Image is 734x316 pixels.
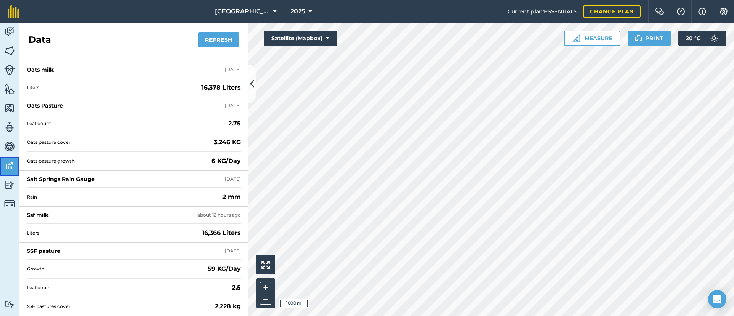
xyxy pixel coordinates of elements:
a: Salt Springs Rain Gauge[DATE]Rain2 mm [19,171,248,207]
strong: 6 KG/Day [211,156,241,166]
span: Current plan : ESSENTIALS [508,7,577,16]
strong: 2.75 [228,119,241,128]
img: svg+xml;base64,PD94bWwgdmVyc2lvbj0iMS4wIiBlbmNvZGluZz0idXRmLTgiPz4KPCEtLSBHZW5lcmF0b3I6IEFkb2JlIE... [4,122,15,133]
strong: 2,228 kg [215,302,241,311]
button: – [260,293,271,305]
div: [DATE] [225,176,241,182]
span: SSF pastures cover [27,303,212,309]
img: svg+xml;base64,PD94bWwgdmVyc2lvbj0iMS4wIiBlbmNvZGluZz0idXRmLTgiPz4KPCEtLSBHZW5lcmF0b3I6IEFkb2JlIE... [4,300,15,308]
span: Oats pasture cover [27,139,211,145]
img: svg+xml;base64,PD94bWwgdmVyc2lvbj0iMS4wIiBlbmNvZGluZz0idXRmLTgiPz4KPCEtLSBHZW5lcmF0b3I6IEFkb2JlIE... [4,65,15,75]
img: svg+xml;base64,PD94bWwgdmVyc2lvbj0iMS4wIiBlbmNvZGluZz0idXRmLTgiPz4KPCEtLSBHZW5lcmF0b3I6IEFkb2JlIE... [4,26,15,37]
span: Liters [27,230,199,236]
img: Four arrows, one pointing top left, one top right, one bottom right and the last bottom left [261,261,270,269]
img: svg+xml;base64,PD94bWwgdmVyc2lvbj0iMS4wIiBlbmNvZGluZz0idXRmLTgiPz4KPCEtLSBHZW5lcmF0b3I6IEFkb2JlIE... [4,199,15,209]
div: about 12 hours ago [197,212,241,218]
span: 20 ° C [686,31,700,46]
span: Rain [27,194,219,200]
span: [GEOGRAPHIC_DATA] Farming [215,7,270,16]
div: [DATE] [225,103,241,109]
div: Ssf milk [27,211,49,219]
a: Oats Pasture[DATE]Leaf count2.75 Oats pasture cover3,246 KGOats pasture growth6 KG/Day [19,97,248,171]
div: Oats Pasture [27,102,63,109]
button: + [260,282,271,293]
span: Growth [27,266,205,272]
img: svg+xml;base64,PHN2ZyB4bWxucz0iaHR0cDovL3d3dy53My5vcmcvMjAwMC9zdmciIHdpZHRoPSI1NiIgaGVpZ2h0PSI2MC... [4,103,15,114]
img: svg+xml;base64,PHN2ZyB4bWxucz0iaHR0cDovL3d3dy53My5vcmcvMjAwMC9zdmciIHdpZHRoPSIxOSIgaGVpZ2h0PSIyNC... [635,34,642,43]
div: SSF pasture [27,247,60,255]
img: svg+xml;base64,PHN2ZyB4bWxucz0iaHR0cDovL3d3dy53My5vcmcvMjAwMC9zdmciIHdpZHRoPSIxNyIgaGVpZ2h0PSIxNy... [698,7,706,16]
img: svg+xml;base64,PHN2ZyB4bWxucz0iaHR0cDovL3d3dy53My5vcmcvMjAwMC9zdmciIHdpZHRoPSI1NiIgaGVpZ2h0PSI2MC... [4,45,15,57]
strong: 2 mm [222,192,241,202]
button: Refresh [198,32,239,47]
div: [DATE] [225,248,241,254]
div: [DATE] [225,67,241,73]
img: Ruler icon [572,34,580,42]
span: Leaf count [27,285,229,291]
img: fieldmargin Logo [8,5,19,18]
button: 20 °C [678,31,726,46]
strong: 59 KG/Day [208,264,241,274]
div: Open Intercom Messenger [708,290,726,308]
button: Satellite (Mapbox) [264,31,337,46]
strong: 2.5 [232,283,241,292]
div: Oats milk [27,66,54,73]
img: svg+xml;base64,PD94bWwgdmVyc2lvbj0iMS4wIiBlbmNvZGluZz0idXRmLTgiPz4KPCEtLSBHZW5lcmF0b3I6IEFkb2JlIE... [4,160,15,171]
a: Ssf milkabout 12 hours agoLiters16,366 Liters [19,207,248,243]
div: Salt Springs Rain Gauge [27,175,95,183]
a: SSF pasture[DATE]Growth59 KG/DayLeaf count2.5 SSF pastures cover2,228 kg [19,243,248,316]
span: 2025 [291,7,305,16]
img: svg+xml;base64,PD94bWwgdmVyc2lvbj0iMS4wIiBlbmNvZGluZz0idXRmLTgiPz4KPCEtLSBHZW5lcmF0b3I6IEFkb2JlIE... [4,141,15,152]
a: Oats milk[DATE]Liters16,378 Liters [19,61,248,97]
img: Two speech bubbles overlapping with the left bubble in the forefront [655,8,664,15]
img: svg+xml;base64,PD94bWwgdmVyc2lvbj0iMS4wIiBlbmNvZGluZz0idXRmLTgiPz4KPCEtLSBHZW5lcmF0b3I6IEFkb2JlIE... [706,31,722,46]
strong: 16,366 Liters [202,228,241,238]
img: A question mark icon [676,8,685,15]
button: Measure [564,31,620,46]
h2: Data [28,34,51,46]
strong: 16,378 Liters [201,83,241,92]
img: svg+xml;base64,PHN2ZyB4bWxucz0iaHR0cDovL3d3dy53My5vcmcvMjAwMC9zdmciIHdpZHRoPSI1NiIgaGVpZ2h0PSI2MC... [4,83,15,95]
span: Leaf count [27,121,225,127]
span: Liters [27,85,198,91]
strong: 3,246 KG [214,138,241,147]
img: svg+xml;base64,PD94bWwgdmVyc2lvbj0iMS4wIiBlbmNvZGluZz0idXRmLTgiPz4KPCEtLSBHZW5lcmF0b3I6IEFkb2JlIE... [4,179,15,191]
img: A cog icon [719,8,728,15]
button: Print [628,31,671,46]
span: Oats pasture growth [27,158,208,164]
a: Change plan [583,5,641,18]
